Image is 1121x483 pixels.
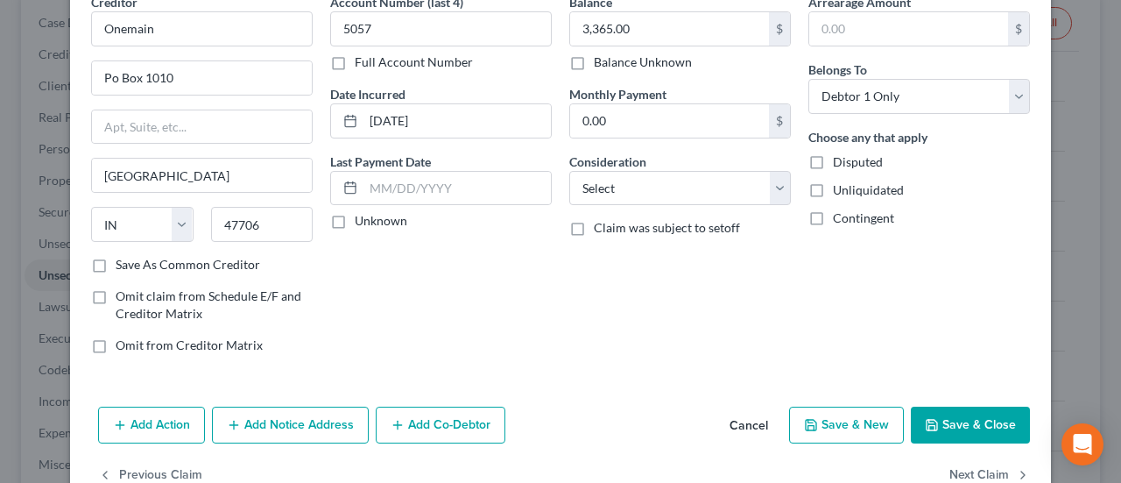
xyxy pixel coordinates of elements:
[212,407,369,444] button: Add Notice Address
[376,407,505,444] button: Add Co-Debtor
[769,12,790,46] div: $
[789,407,904,444] button: Save & New
[330,153,431,171] label: Last Payment Date
[1008,12,1029,46] div: $
[833,182,904,197] span: Unliquidated
[769,104,790,138] div: $
[98,407,205,444] button: Add Action
[355,212,407,230] label: Unknown
[808,128,927,146] label: Choose any that apply
[569,85,666,103] label: Monthly Payment
[211,207,314,242] input: Enter zip...
[569,153,646,171] label: Consideration
[911,407,1030,444] button: Save & Close
[92,110,312,144] input: Apt, Suite, etc...
[570,12,769,46] input: 0.00
[91,11,313,46] input: Search creditor by name...
[363,104,551,138] input: MM/DD/YYYY
[809,12,1008,46] input: 0.00
[92,61,312,95] input: Enter address...
[833,210,894,225] span: Contingent
[330,85,405,103] label: Date Incurred
[116,288,301,321] span: Omit claim from Schedule E/F and Creditor Matrix
[116,256,260,273] label: Save As Common Creditor
[116,337,263,352] span: Omit from Creditor Matrix
[355,53,473,71] label: Full Account Number
[363,172,551,205] input: MM/DD/YYYY
[808,62,867,77] span: Belongs To
[92,159,312,192] input: Enter city...
[594,220,740,235] span: Claim was subject to setoff
[570,104,769,138] input: 0.00
[594,53,692,71] label: Balance Unknown
[716,408,782,444] button: Cancel
[1061,423,1103,465] div: Open Intercom Messenger
[330,11,552,46] input: XXXX
[833,154,883,169] span: Disputed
